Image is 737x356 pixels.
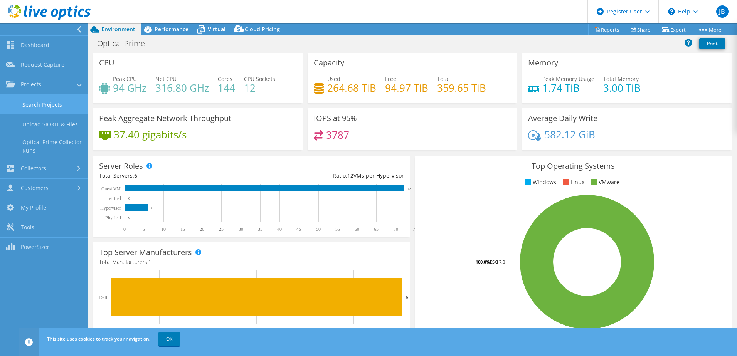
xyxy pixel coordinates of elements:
[385,84,428,92] h4: 94.97 TiB
[437,75,450,82] span: Total
[245,25,280,33] span: Cloud Pricing
[218,75,232,82] span: Cores
[123,227,126,232] text: 0
[155,75,177,82] span: Net CPU
[394,227,398,232] text: 70
[134,172,137,179] span: 6
[244,75,275,82] span: CPU Sockets
[99,114,231,123] h3: Peak Aggregate Network Throughput
[589,178,619,186] li: VMware
[219,227,224,232] text: 25
[316,227,321,232] text: 50
[99,171,251,180] div: Total Servers:
[99,162,143,170] h3: Server Roles
[490,259,505,265] tspan: ESXi 7.0
[603,84,641,92] h4: 3.00 TiB
[699,38,725,49] a: Print
[99,295,107,300] text: Dell
[114,130,187,139] h4: 37.40 gigabits/s
[588,24,625,35] a: Reports
[561,178,584,186] li: Linux
[692,24,727,35] a: More
[105,215,121,220] text: Physical
[258,227,262,232] text: 35
[355,227,359,232] text: 60
[406,295,408,299] text: 6
[437,84,486,92] h4: 359.65 TiB
[143,227,145,232] text: 5
[99,59,114,67] h3: CPU
[625,24,656,35] a: Share
[47,336,150,342] span: This site uses cookies to track your navigation.
[374,227,379,232] text: 65
[101,25,135,33] span: Environment
[244,84,275,92] h4: 12
[544,130,595,139] h4: 582.12 GiB
[523,178,556,186] li: Windows
[327,84,376,92] h4: 264.68 TiB
[528,59,558,67] h3: Memory
[108,196,121,201] text: Virtual
[161,227,166,232] text: 10
[128,196,130,200] text: 0
[668,8,675,15] svg: \n
[218,84,235,92] h4: 144
[239,227,243,232] text: 30
[542,84,594,92] h4: 1.74 TiB
[603,75,639,82] span: Total Memory
[113,84,146,92] h4: 94 GHz
[200,227,204,232] text: 20
[314,114,357,123] h3: IOPS at 95%
[385,75,396,82] span: Free
[296,227,301,232] text: 45
[99,258,404,266] h4: Total Manufacturers:
[100,205,121,211] text: Hypervisor
[101,186,121,191] text: Guest VM
[99,248,192,257] h3: Top Server Manufacturers
[208,25,225,33] span: Virtual
[327,75,340,82] span: Used
[128,216,130,220] text: 0
[421,162,726,170] h3: Top Operating Systems
[542,75,594,82] span: Peak Memory Usage
[251,171,404,180] div: Ratio: VMs per Hypervisor
[148,258,151,265] span: 1
[113,75,137,82] span: Peak CPU
[151,206,153,210] text: 6
[180,227,185,232] text: 15
[476,259,490,265] tspan: 100.0%
[326,131,349,139] h4: 3787
[155,84,209,92] h4: 316.80 GHz
[158,332,180,346] a: OK
[335,227,340,232] text: 55
[314,59,344,67] h3: Capacity
[277,227,282,232] text: 40
[716,5,729,18] span: JB
[347,172,353,179] span: 12
[407,187,411,191] text: 72
[656,24,692,35] a: Export
[528,114,597,123] h3: Average Daily Write
[94,39,157,48] h1: Optical Prime
[155,25,188,33] span: Performance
